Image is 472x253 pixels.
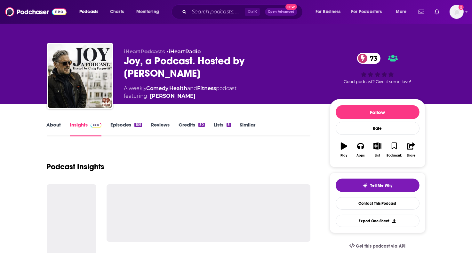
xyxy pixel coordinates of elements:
[407,154,415,157] div: Share
[110,122,142,136] a: Episodes109
[364,53,380,64] span: 73
[336,215,420,227] button: Export One-Sheet
[188,85,197,91] span: and
[375,154,380,157] div: List
[340,154,347,157] div: Play
[391,7,415,17] button: open menu
[403,138,419,161] button: Share
[124,85,237,100] div: A weekly podcast
[75,7,107,17] button: open menu
[106,7,128,17] a: Charts
[344,79,411,84] span: Good podcast? Give it some love!
[330,49,426,88] div: 73Good podcast? Give it some love!
[240,122,256,136] a: Similar
[136,7,159,16] span: Monitoring
[70,122,102,136] a: InsightsPodchaser Pro
[396,7,407,16] span: More
[178,4,309,19] div: Search podcasts, credits, & more...
[48,44,112,108] img: Joy, a Podcast. Hosted by Craig Ferguson
[352,138,369,161] button: Apps
[47,162,105,172] h1: Podcast Insights
[459,5,464,10] svg: Add a profile image
[170,85,188,91] a: Health
[110,7,124,16] span: Charts
[167,49,201,55] span: •
[169,85,170,91] span: ,
[91,123,102,128] img: Podchaser Pro
[351,7,382,16] span: For Podcasters
[132,7,167,17] button: open menu
[386,138,403,161] button: Bookmark
[151,122,170,136] a: Reviews
[387,154,402,157] div: Bookmark
[124,49,165,55] span: iHeartPodcasts
[245,8,260,16] span: Ctrl K
[450,5,464,19] span: Logged in as GregKubie
[316,7,341,16] span: For Business
[134,123,142,127] div: 109
[450,5,464,19] button: Show profile menu
[5,6,67,18] img: Podchaser - Follow, Share and Rate Podcasts
[336,179,420,192] button: tell me why sparkleTell Me Why
[336,138,352,161] button: Play
[347,7,391,17] button: open menu
[179,122,205,136] a: Credits80
[311,7,349,17] button: open menu
[268,10,294,13] span: Open Advanced
[336,197,420,210] a: Contact This Podcast
[356,243,405,249] span: Get this podcast via API
[363,183,368,188] img: tell me why sparkle
[265,8,297,16] button: Open AdvancedNew
[189,7,245,17] input: Search podcasts, credits, & more...
[214,122,231,136] a: Lists8
[336,105,420,119] button: Follow
[169,49,201,55] a: iHeartRadio
[416,6,427,17] a: Show notifications dropdown
[336,122,420,135] div: Rate
[285,4,297,10] span: New
[369,138,386,161] button: List
[79,7,98,16] span: Podcasts
[147,85,169,91] a: Comedy
[47,122,61,136] a: About
[124,92,237,100] span: featuring
[197,85,216,91] a: Fitness
[370,183,392,188] span: Tell Me Why
[356,154,365,157] div: Apps
[227,123,231,127] div: 8
[150,92,196,100] a: Craig Ferguson
[198,123,205,127] div: 80
[450,5,464,19] img: User Profile
[357,53,380,64] a: 73
[432,6,442,17] a: Show notifications dropdown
